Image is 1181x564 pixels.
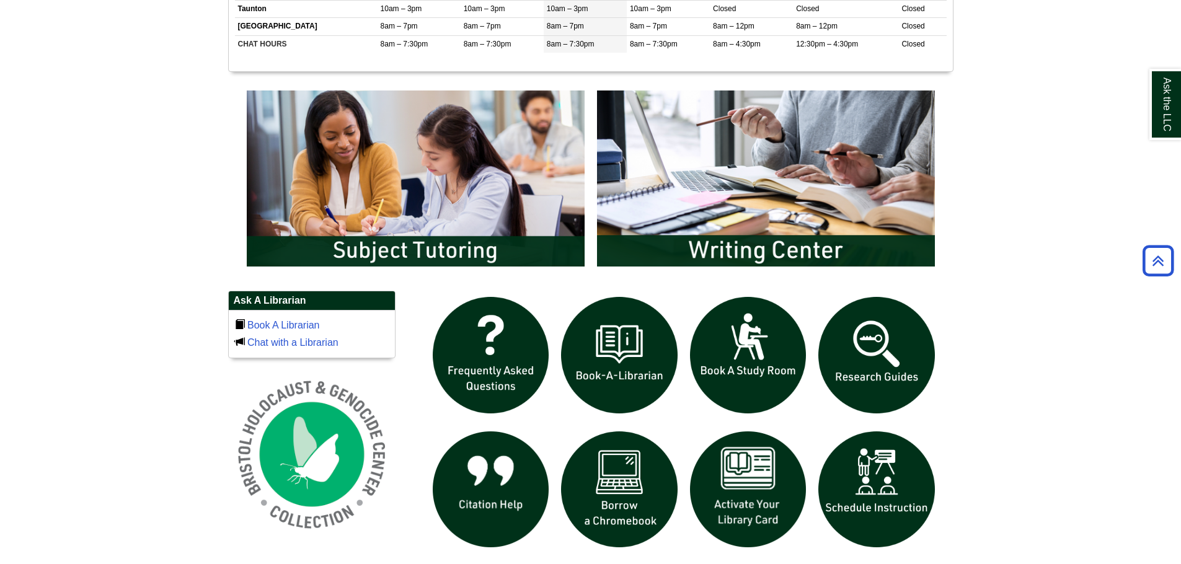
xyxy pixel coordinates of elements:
span: 10am – 3pm [630,4,671,13]
span: 8am – 7:30pm [381,40,428,48]
span: 8am – 7pm [630,22,667,30]
a: Back to Top [1138,252,1178,269]
span: 8am – 12pm [713,22,754,30]
span: 10am – 3pm [547,4,588,13]
span: Closed [901,40,924,48]
span: Closed [901,4,924,13]
span: 8am – 7:30pm [630,40,678,48]
span: 8am – 12pm [796,22,838,30]
span: 8am – 7pm [381,22,418,30]
span: 12:30pm – 4:30pm [796,40,858,48]
a: Chat with a Librarian [247,337,338,348]
img: Writing Center Information [591,84,941,273]
span: Closed [713,4,736,13]
a: Book A Librarian [247,320,320,330]
div: slideshow [241,84,941,278]
span: 10am – 3pm [464,4,505,13]
span: Closed [901,22,924,30]
span: 8am – 7:30pm [464,40,511,48]
span: 10am – 3pm [381,4,422,13]
img: For faculty. Schedule Library Instruction icon links to form. [812,425,941,554]
span: 8am – 7:30pm [547,40,595,48]
span: 8am – 7pm [464,22,501,30]
div: slideshow [427,291,941,559]
img: frequently asked questions [427,291,555,420]
img: Research Guides icon links to research guides web page [812,291,941,420]
span: Closed [796,4,819,13]
img: Subject Tutoring Information [241,84,591,273]
td: CHAT HOURS [235,35,378,53]
span: 8am – 7pm [547,22,584,30]
img: Holocaust and Genocide Collection [228,371,396,538]
img: book a study room icon links to book a study room web page [684,291,813,420]
img: citation help icon links to citation help guide page [427,425,555,554]
td: [GEOGRAPHIC_DATA] [235,18,378,35]
span: 8am – 4:30pm [713,40,761,48]
h2: Ask A Librarian [229,291,395,311]
img: Borrow a chromebook icon links to the borrow a chromebook web page [555,425,684,554]
img: activate Library Card icon links to form to activate student ID into library card [684,425,813,554]
td: Taunton [235,1,378,18]
img: Book a Librarian icon links to book a librarian web page [555,291,684,420]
